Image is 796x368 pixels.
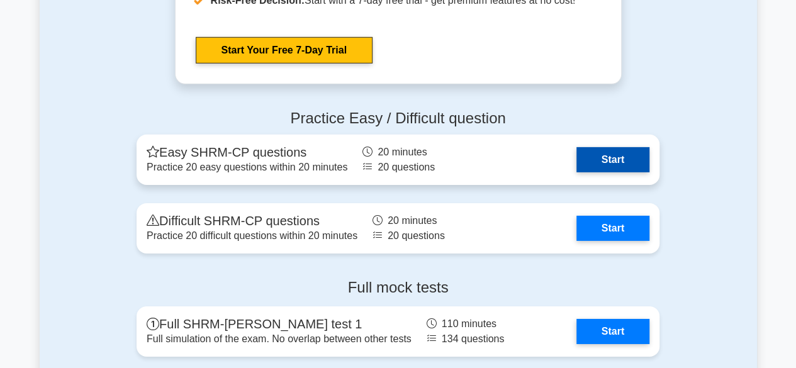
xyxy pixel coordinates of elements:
a: Start [576,147,649,172]
h4: Practice Easy / Difficult question [137,109,659,128]
a: Start [576,216,649,241]
a: Start [576,319,649,344]
h4: Full mock tests [137,279,659,297]
a: Start Your Free 7-Day Trial [196,37,373,64]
